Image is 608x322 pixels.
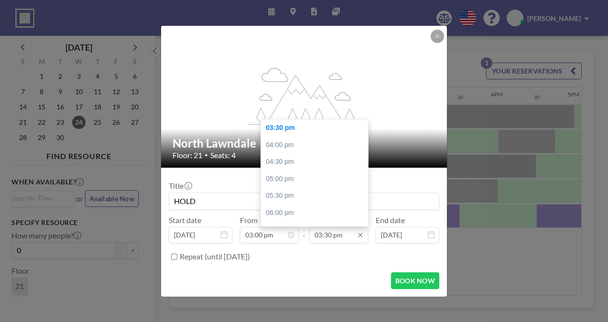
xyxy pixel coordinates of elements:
[169,181,191,191] label: Title
[210,150,236,160] span: Seats: 4
[261,171,373,188] div: 05:00 pm
[173,150,202,160] span: Floor: 21
[169,193,439,209] input: jnorman's reservation
[261,119,373,137] div: 03:30 pm
[261,221,373,238] div: 06:30 pm
[169,215,201,225] label: Start date
[240,215,258,225] label: From
[391,272,439,289] button: BOOK NOW
[303,219,305,240] span: -
[173,136,436,150] h2: North Lawndale
[261,187,373,204] div: 05:30 pm
[180,252,250,261] label: Repeat (until [DATE])
[376,215,405,225] label: End date
[261,204,373,222] div: 06:00 pm
[261,137,373,154] div: 04:00 pm
[205,151,208,159] span: •
[261,153,373,171] div: 04:30 pm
